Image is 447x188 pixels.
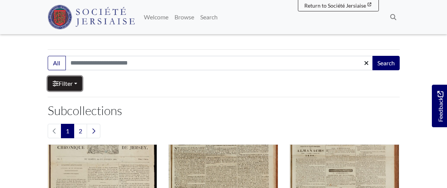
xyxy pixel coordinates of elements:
[48,76,82,91] a: Filter
[48,124,400,138] nav: pagination
[61,124,74,138] span: Goto page 1
[432,85,447,127] a: Would you like to provide feedback?
[48,124,61,138] li: Previous page
[74,124,87,138] a: Goto page 2
[48,3,135,31] a: Société Jersiaise logo
[171,9,197,25] a: Browse
[87,124,100,138] a: Next page
[65,56,373,70] input: Search this collection...
[304,2,366,9] span: Return to Société Jersiaise
[48,103,400,118] h2: Subcollections
[197,9,221,25] a: Search
[48,56,66,70] button: All
[372,56,400,70] button: Search
[436,91,445,122] span: Feedback
[141,9,171,25] a: Welcome
[48,5,135,29] img: Société Jersiaise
